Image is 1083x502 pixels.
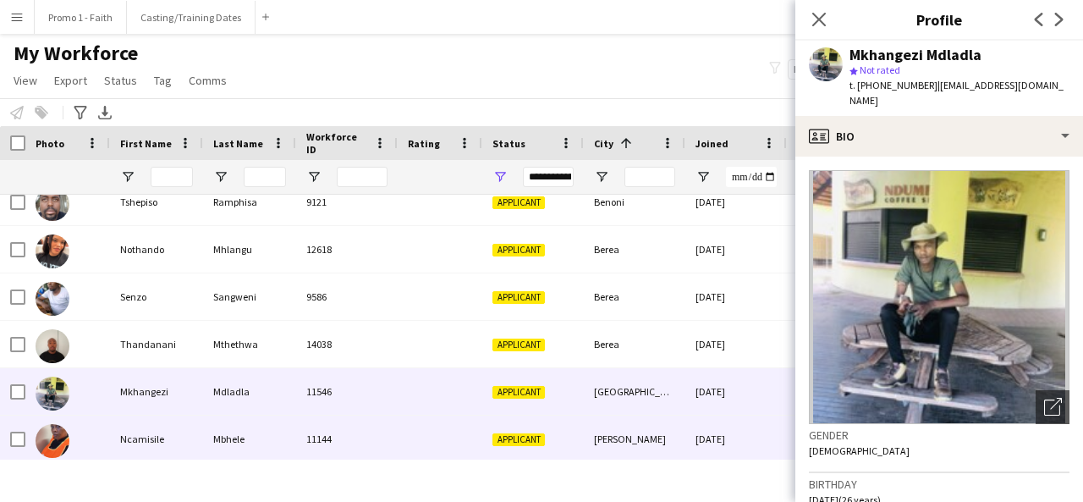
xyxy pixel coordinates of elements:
input: Last Name Filter Input [244,167,286,187]
span: Joined [695,137,728,150]
span: Status [492,137,525,150]
div: Senzo [110,273,203,320]
span: Applicant [492,386,545,399]
h3: Gender [809,428,1069,443]
a: Comms [182,69,234,91]
span: [DEMOGRAPHIC_DATA] [809,444,910,457]
div: Open photos pop-in [1036,390,1069,424]
span: Photo [36,137,64,150]
div: Berea [584,273,685,320]
a: Status [97,69,144,91]
button: Open Filter Menu [213,169,228,185]
a: Export [47,69,94,91]
img: Crew avatar or photo [809,170,1069,424]
div: Mthethwa [203,321,296,367]
input: First Name Filter Input [151,167,193,187]
div: Mbhele [203,416,296,462]
span: Export [54,73,87,88]
div: 11144 [296,416,398,462]
span: Comms [189,73,227,88]
span: Status [104,73,137,88]
button: Casting/Training Dates [127,1,256,34]
div: Mkhangezi Mdladla [849,47,981,63]
div: Ramphisa [203,179,296,225]
img: Nothando Mhlangu [36,234,69,268]
app-action-btn: Export XLSX [95,102,115,123]
span: Not rated [860,63,900,76]
button: Open Filter Menu [695,169,711,185]
button: Open Filter Menu [306,169,322,185]
div: [DATE] [685,273,787,320]
div: [DATE] [685,321,787,367]
div: [PERSON_NAME] [584,416,685,462]
img: Thandanani Mthethwa [36,329,69,363]
img: Mkhangezi Mdladla [36,377,69,411]
span: View [14,73,37,88]
div: Mhlangu [203,226,296,273]
span: Rating [408,137,440,150]
button: Open Filter Menu [120,169,135,185]
span: My Workforce [14,41,138,66]
div: [DATE] [685,226,787,273]
img: Ncamisile Mbhele [36,424,69,458]
span: City [594,137,613,150]
input: City Filter Input [624,167,675,187]
span: | [EMAIL_ADDRESS][DOMAIN_NAME] [849,79,1064,107]
div: 9121 [296,179,398,225]
span: Applicant [492,244,545,257]
a: Tag [147,69,179,91]
input: Joined Filter Input [726,167,777,187]
div: [GEOGRAPHIC_DATA] [584,368,685,415]
span: Tag [154,73,172,88]
input: Workforce ID Filter Input [337,167,388,187]
span: Workforce ID [306,130,367,156]
div: [DATE] [685,368,787,415]
span: Applicant [492,339,545,351]
span: Applicant [492,291,545,304]
img: Senzo Sangweni [36,282,69,316]
div: Mkhangezi [110,368,203,415]
span: Applicant [492,196,545,209]
img: Tshepiso Ramphisa [36,187,69,221]
span: Last Name [213,137,263,150]
div: Thandanani [110,321,203,367]
div: Berea [584,321,685,367]
span: Applicant [492,433,545,446]
div: Mdladla [203,368,296,415]
div: [DATE] [685,416,787,462]
div: 14038 [296,321,398,367]
button: Open Filter Menu [594,169,609,185]
div: Ncamisile [110,416,203,462]
div: Bio [795,116,1083,157]
div: Nothando [110,226,203,273]
button: Promo 1 - Faith [35,1,127,34]
div: [DATE] [685,179,787,225]
h3: Profile [795,8,1083,30]
div: Berea [584,226,685,273]
div: 9586 [296,273,398,320]
div: 11546 [296,368,398,415]
div: Tshepiso [110,179,203,225]
div: Sangweni [203,273,296,320]
a: View [7,69,44,91]
app-action-btn: Advanced filters [70,102,91,123]
div: Benoni [584,179,685,225]
div: 12618 [296,226,398,273]
button: Open Filter Menu [492,169,508,185]
span: t. [PHONE_NUMBER] [849,79,937,91]
h3: Birthday [809,477,1069,492]
span: First Name [120,137,172,150]
button: Everyone7,253 [788,59,872,80]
